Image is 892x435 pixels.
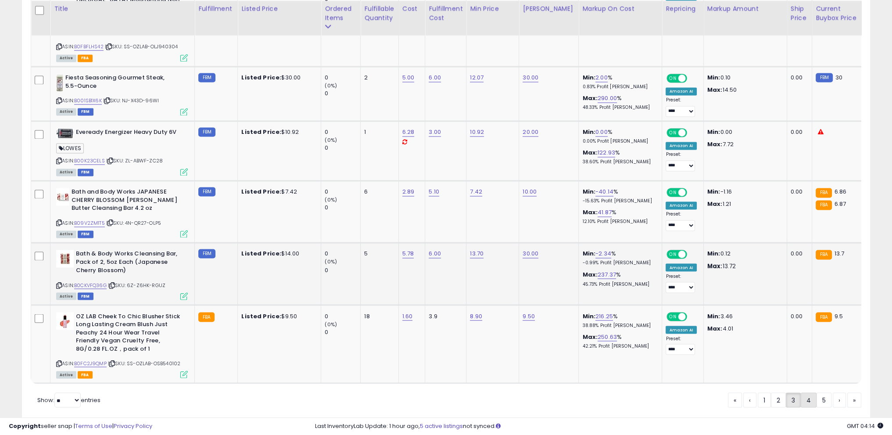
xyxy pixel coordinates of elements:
[198,187,215,196] small: FBM
[65,74,172,92] b: Fiesta Seasoning Gourmet Steak, 5.5-Ounce
[686,189,700,196] span: OFF
[582,250,655,266] div: %
[470,312,482,320] a: 8.90
[582,74,655,90] div: %
[420,422,463,430] a: 5 active listings
[470,187,482,196] a: 7.42
[598,208,612,217] a: 41.87
[582,128,595,136] b: Min:
[325,312,360,320] div: 0
[429,73,441,82] a: 6.00
[198,73,215,82] small: FBM
[666,211,696,231] div: Preset:
[816,4,861,22] div: Current Buybox Price
[707,128,720,136] strong: Min:
[666,4,699,13] div: Repricing
[56,54,76,62] span: All listings currently available for purchase on Amazon
[315,422,883,431] div: Last InventoryLab Update: 1 hour ago, not synced.
[791,312,805,320] div: 0.00
[666,326,696,334] div: Amazon AI
[582,209,655,225] div: %
[241,128,281,136] b: Listed Price:
[364,312,391,320] div: 18
[582,198,655,204] p: -15.63% Profit [PERSON_NAME]
[666,87,696,95] div: Amazon AI
[402,187,415,196] a: 2.89
[595,312,613,320] a: 216.25
[103,97,159,104] span: | SKU: NJ-X43D-96WI
[108,360,180,367] span: | SKU: SS-OZLAB-OSB540102
[666,335,696,355] div: Preset:
[707,128,780,136] p: 0.00
[816,73,833,82] small: FBM
[241,74,314,82] div: $30.00
[402,128,415,137] a: 6.28
[198,249,215,258] small: FBM
[582,270,655,287] div: %
[579,0,662,35] th: The percentage added to the cost of goods (COGS) that forms the calculator for Min & Max prices.
[816,200,832,210] small: FBA
[56,312,74,330] img: 31di4Yo4jYL._SL40_.jpg
[668,313,679,320] span: ON
[9,422,152,431] div: seller snap | |
[9,422,41,430] strong: Copyright
[402,4,422,13] div: Cost
[105,43,178,50] span: | SKU: SS-OZLAB-OLJ940304
[241,250,314,258] div: $14.00
[668,75,679,82] span: ON
[707,140,723,148] strong: Max:
[817,392,831,407] a: 5
[707,312,720,320] strong: Min:
[241,128,314,136] div: $10.92
[56,312,188,377] div: ASIN:
[56,250,188,298] div: ASIN:
[198,127,215,137] small: FBM
[78,230,93,238] span: FBM
[686,129,700,136] span: OFF
[582,159,655,165] p: 38.60% Profit [PERSON_NAME]
[78,54,93,62] span: FBA
[834,187,846,196] span: 6.86
[114,422,152,430] a: Privacy Policy
[707,262,780,270] p: 13.72
[668,189,679,196] span: ON
[598,148,615,157] a: 122.93
[686,251,700,258] span: OFF
[582,148,598,157] b: Max:
[707,188,780,196] p: -1.16
[707,324,780,332] p: 4.01
[707,73,720,82] strong: Min:
[325,196,337,203] small: (0%)
[470,73,484,82] a: 12.07
[816,312,832,322] small: FBA
[56,250,74,267] img: 41ok2DYw13L._SL40_.jpg
[582,188,655,204] div: %
[707,200,723,208] strong: Max:
[582,149,655,165] div: %
[241,312,281,320] b: Listed Price:
[325,137,337,144] small: (0%)
[598,332,617,341] a: 250.63
[686,313,700,320] span: OFF
[325,266,360,274] div: 0
[54,4,191,13] div: Title
[668,251,679,258] span: ON
[56,292,76,300] span: All listings currently available for purchase on Amazon
[595,73,608,82] a: 2.00
[364,74,391,82] div: 2
[325,128,360,136] div: 0
[582,104,655,111] p: 48.33% Profit [PERSON_NAME]
[325,82,337,89] small: (0%)
[106,157,163,164] span: | SKU: ZL-ABWF-ZC28
[429,128,441,137] a: 3.00
[429,249,441,258] a: 6.00
[364,250,391,258] div: 5
[707,140,780,148] p: 7.72
[364,4,394,22] div: Fulfillable Quantity
[241,312,314,320] div: $9.50
[56,169,76,176] span: All listings currently available for purchase on Amazon
[74,157,105,165] a: B00K23CELS
[523,73,538,82] a: 30.00
[707,4,783,13] div: Markup Amount
[56,143,84,153] span: LOWES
